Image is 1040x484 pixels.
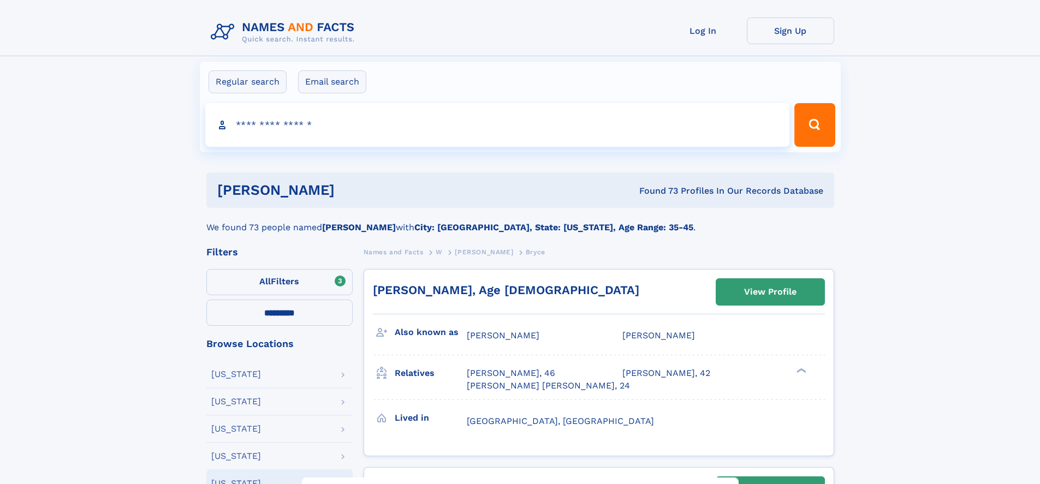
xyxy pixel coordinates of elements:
[436,248,443,256] span: W
[206,269,353,295] label: Filters
[211,397,261,406] div: [US_STATE]
[747,17,834,44] a: Sign Up
[209,70,287,93] label: Regular search
[526,248,545,256] span: Bryce
[794,367,807,374] div: ❯
[259,276,271,286] span: All
[211,425,261,433] div: [US_STATE]
[467,330,539,340] span: [PERSON_NAME]
[395,323,467,342] h3: Also known as
[467,416,654,426] span: [GEOGRAPHIC_DATA], [GEOGRAPHIC_DATA]
[467,367,555,379] a: [PERSON_NAME], 46
[322,222,396,232] b: [PERSON_NAME]
[395,364,467,383] h3: Relatives
[622,367,710,379] a: [PERSON_NAME], 42
[455,245,513,259] a: [PERSON_NAME]
[716,279,824,305] a: View Profile
[622,330,695,340] span: [PERSON_NAME]
[744,279,797,304] div: View Profile
[794,103,835,147] button: Search Button
[414,222,693,232] b: City: [GEOGRAPHIC_DATA], State: [US_STATE], Age Range: 35-45
[211,452,261,461] div: [US_STATE]
[211,370,261,379] div: [US_STATE]
[395,409,467,427] h3: Lived in
[487,185,823,197] div: Found 73 Profiles In Our Records Database
[298,70,366,93] label: Email search
[205,103,790,147] input: search input
[436,245,443,259] a: W
[206,208,834,234] div: We found 73 people named with .
[206,17,364,47] img: Logo Names and Facts
[217,183,487,197] h1: [PERSON_NAME]
[206,247,353,257] div: Filters
[455,248,513,256] span: [PERSON_NAME]
[206,339,353,349] div: Browse Locations
[373,283,639,297] a: [PERSON_NAME], Age [DEMOGRAPHIC_DATA]
[364,245,424,259] a: Names and Facts
[659,17,747,44] a: Log In
[467,380,630,392] a: [PERSON_NAME] [PERSON_NAME], 24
